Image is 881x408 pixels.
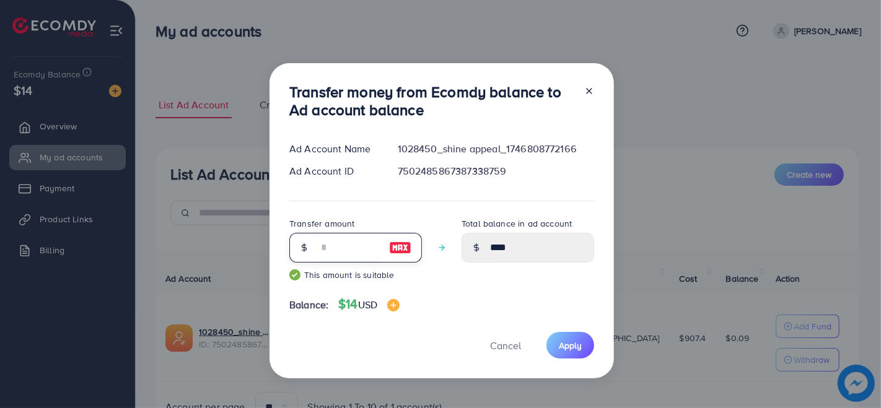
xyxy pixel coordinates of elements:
div: 7502485867387338759 [388,164,604,178]
button: Cancel [475,332,537,358]
span: USD [358,298,377,311]
span: Cancel [490,339,521,352]
button: Apply [546,332,594,358]
div: Ad Account ID [279,164,388,178]
img: image [389,240,411,255]
h3: Transfer money from Ecomdy balance to Ad account balance [289,83,574,119]
span: Apply [559,339,582,352]
label: Total balance in ad account [462,217,572,230]
img: guide [289,269,300,280]
div: Ad Account Name [279,142,388,156]
h4: $14 [338,297,400,312]
label: Transfer amount [289,217,354,230]
div: 1028450_shine appeal_1746808772166 [388,142,604,156]
small: This amount is suitable [289,269,422,281]
span: Balance: [289,298,328,312]
img: image [387,299,400,311]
